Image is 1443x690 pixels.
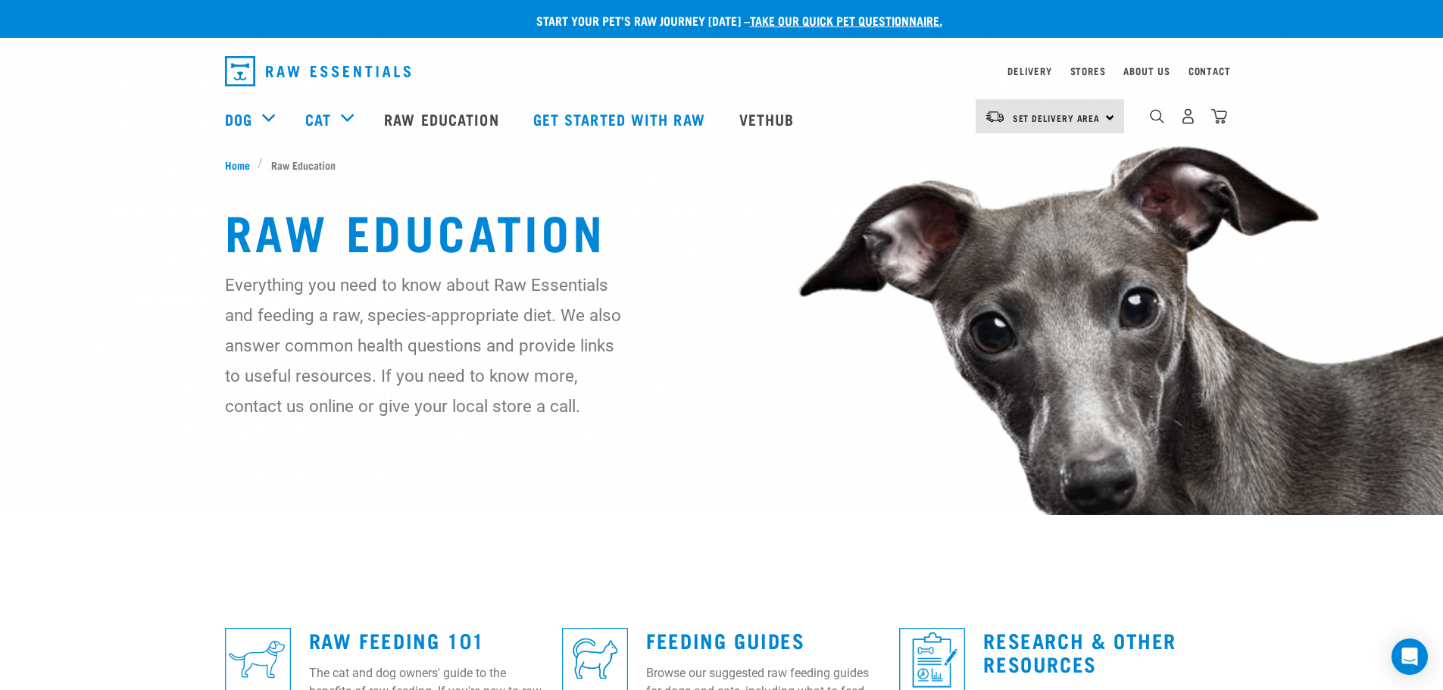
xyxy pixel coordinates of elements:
nav: dropdown navigation [213,50,1231,92]
p: Everything you need to know about Raw Essentials and feeding a raw, species-appropriate diet. We ... [225,270,623,421]
a: take our quick pet questionnaire. [750,17,942,23]
a: Research & Other Resources [983,634,1176,669]
a: Stores [1070,68,1106,73]
a: Vethub [724,89,814,149]
a: Raw Feeding 101 [309,634,485,645]
h1: Raw Education [225,203,1219,258]
a: Contact [1188,68,1231,73]
div: Open Intercom Messenger [1391,638,1428,675]
a: Get started with Raw [518,89,724,149]
nav: breadcrumbs [225,157,1219,173]
img: user.png [1180,108,1196,124]
a: Raw Education [369,89,517,149]
span: Home [225,157,250,173]
span: Set Delivery Area [1013,115,1101,120]
img: home-icon@2x.png [1211,108,1227,124]
img: Raw Essentials Logo [225,56,411,86]
a: Dog [225,108,252,130]
a: Feeding Guides [646,634,804,645]
a: Delivery [1007,68,1051,73]
a: About Us [1123,68,1170,73]
a: Cat [305,108,331,130]
img: home-icon-1@2x.png [1150,109,1164,123]
a: Home [225,157,258,173]
img: van-moving.png [985,110,1005,123]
